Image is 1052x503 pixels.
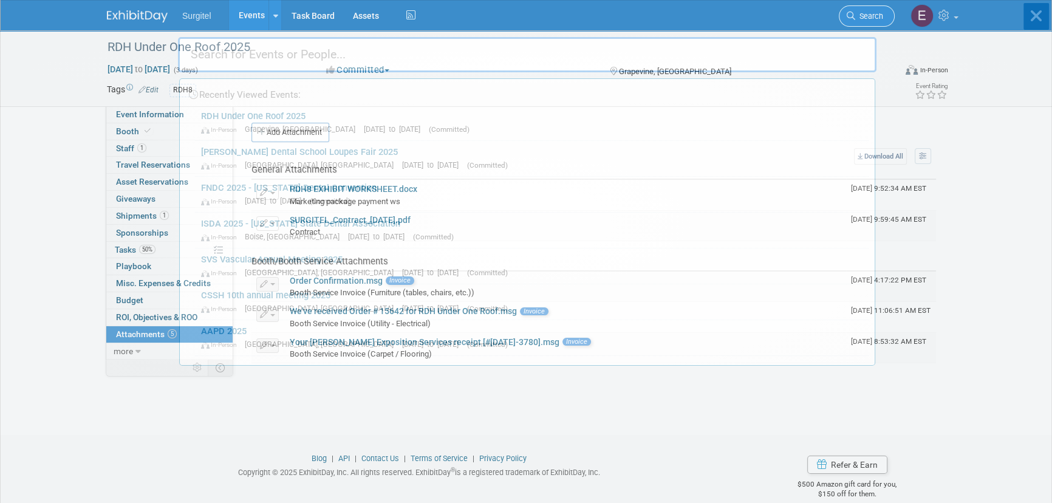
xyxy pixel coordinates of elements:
[364,125,426,134] span: [DATE] to [DATE]
[195,248,869,284] a: SVS Vascular Annual Meeting 2025 In-Person [GEOGRAPHIC_DATA], [GEOGRAPHIC_DATA] [DATE] to [DATE] ...
[245,232,346,241] span: Boise, [GEOGRAPHIC_DATA]
[245,160,400,169] span: [GEOGRAPHIC_DATA], [GEOGRAPHIC_DATA]
[201,305,242,313] span: In-Person
[201,233,242,241] span: In-Person
[467,304,508,313] span: (Committed)
[195,320,869,355] a: AAPD 2025 In-Person [GEOGRAPHIC_DATA], [GEOGRAPHIC_DATA] [DATE] to [DATE] (Committed)
[201,162,242,169] span: In-Person
[467,161,508,169] span: (Committed)
[245,340,400,349] span: [GEOGRAPHIC_DATA], [GEOGRAPHIC_DATA]
[402,304,465,313] span: [DATE] to [DATE]
[402,340,465,349] span: [DATE] to [DATE]
[402,268,465,277] span: [DATE] to [DATE]
[201,197,242,205] span: In-Person
[195,177,869,212] a: FNDC 2025 - [US_STATE] Dental Convention In-Person [DATE] to [DATE] (Committed)
[245,196,307,205] span: [DATE] to [DATE]
[178,37,876,72] input: Search for Events or People...
[467,269,508,277] span: (Committed)
[245,268,400,277] span: [GEOGRAPHIC_DATA], [GEOGRAPHIC_DATA]
[195,105,869,140] a: RDH Under One Roof 2025 In-Person Grapevine, [GEOGRAPHIC_DATA] [DATE] to [DATE] (Committed)
[402,160,465,169] span: [DATE] to [DATE]
[195,213,869,248] a: ISDA 2025 - [US_STATE] State Dental Association In-Person Boise, [GEOGRAPHIC_DATA] [DATE] to [DAT...
[195,141,869,176] a: [PERSON_NAME] Dental School Loupes Fair 2025 In-Person [GEOGRAPHIC_DATA], [GEOGRAPHIC_DATA] [DATE...
[310,197,350,205] span: (Committed)
[201,341,242,349] span: In-Person
[201,126,242,134] span: In-Person
[186,79,869,105] div: Recently Viewed Events:
[467,340,508,349] span: (Committed)
[348,232,411,241] span: [DATE] to [DATE]
[429,125,470,134] span: (Committed)
[201,269,242,277] span: In-Person
[245,304,400,313] span: [GEOGRAPHIC_DATA], [GEOGRAPHIC_DATA]
[413,233,454,241] span: (Committed)
[245,125,361,134] span: Grapevine, [GEOGRAPHIC_DATA]
[195,284,869,320] a: CSSH 10th annual meeting 2025 In-Person [GEOGRAPHIC_DATA], [GEOGRAPHIC_DATA] [DATE] to [DATE] (Co...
